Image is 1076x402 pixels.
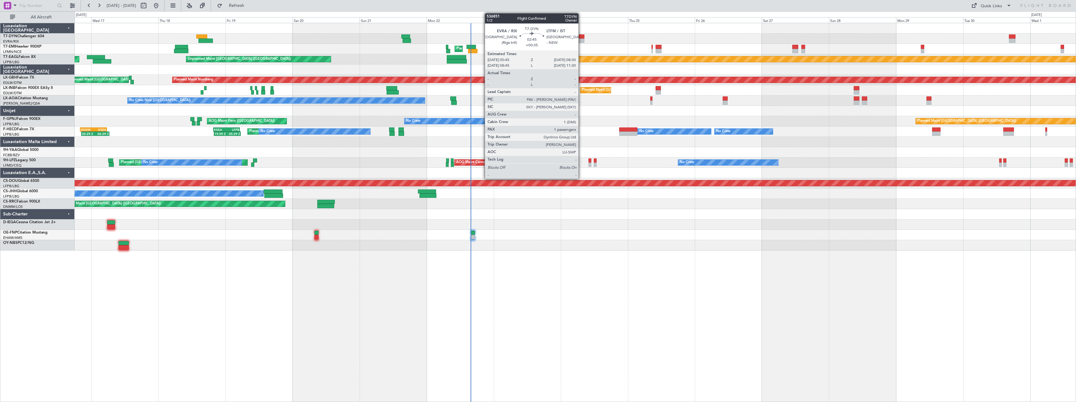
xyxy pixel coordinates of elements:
a: LFPB/LBG [3,132,19,137]
div: Quick Links [981,3,1002,9]
div: Planned Maint [GEOGRAPHIC_DATA] ([GEOGRAPHIC_DATA]) [62,199,161,209]
a: LFPB/LBG [3,184,19,188]
a: T7-EAGLFalcon 8X [3,55,36,59]
span: OE-FNP [3,231,17,234]
div: 20:29 Z [82,132,95,136]
div: LFPB [227,128,240,131]
span: F-HECD [3,127,17,131]
div: No Crew [716,127,731,136]
div: Sat 20 [293,17,360,23]
div: EGGW [81,128,93,131]
div: KSEA [214,128,227,131]
div: Fri 26 [695,17,762,23]
a: F-HECDFalcon 7X [3,127,34,131]
a: EHAM/AMS [3,235,22,240]
span: CS-RRC [3,200,17,204]
div: Thu 25 [628,17,695,23]
div: Planned Maint [GEOGRAPHIC_DATA] ([GEOGRAPHIC_DATA]) [917,116,1016,126]
a: EDLW/DTM [3,80,22,85]
div: Fri 19 [225,17,293,23]
div: Planned Maint Dubai (Al Maktoum Intl) [518,54,579,64]
div: [DATE] [76,13,87,18]
span: Refresh [224,3,250,8]
div: Mon 22 [427,17,494,23]
div: Thu 18 [158,17,225,23]
div: Planned Maint [GEOGRAPHIC_DATA] ([GEOGRAPHIC_DATA]) [582,85,681,95]
a: T7-DYNChallenger 604 [3,34,44,38]
span: LX-GBH [3,76,17,80]
div: Wed 24 [561,17,628,23]
div: Wed 17 [91,17,158,23]
div: Sun 21 [360,17,427,23]
span: T7-DYN [3,34,17,38]
button: All Aircraft [7,12,68,22]
div: Planned Maint [GEOGRAPHIC_DATA] [456,44,516,54]
a: [PERSON_NAME]/QSA [3,101,40,106]
div: Sun 28 [829,17,896,23]
span: F-GPNJ [3,117,17,121]
span: All Aircraft [16,15,66,19]
a: D-IEGACessna Citation Jet 2+ [3,220,56,224]
div: [DATE] [1031,13,1042,18]
a: LX-INBFalcon 900EX EASy II [3,86,53,90]
a: OY-NBSPC12/NG [3,241,34,245]
span: CS-JHH [3,189,17,193]
button: Refresh [214,1,252,11]
span: [DATE] - [DATE] [107,3,136,8]
div: No Crew [143,158,158,167]
a: LFPB/LBG [3,194,19,199]
div: Planned Maint [GEOGRAPHIC_DATA] ([GEOGRAPHIC_DATA]) [71,75,169,85]
span: OY-NBS [3,241,18,245]
span: LX-AOA [3,96,18,100]
a: CS-DOUGlobal 6500 [3,179,39,183]
div: No Crew [680,158,694,167]
a: 9H-YAAGlobal 5000 [3,148,39,152]
span: CS-DOU [3,179,18,183]
div: 19:59 Z [214,132,227,136]
span: LX-INB [3,86,15,90]
div: 05:29 Z [227,132,240,136]
div: Sat 27 [762,17,829,23]
div: Tue 23 [494,17,561,23]
a: FCBB/BZV [3,153,20,157]
div: Unplanned Maint [GEOGRAPHIC_DATA] ([GEOGRAPHIC_DATA]) [188,54,291,64]
a: 9H-LPZLegacy 500 [3,158,36,162]
span: 9H-YAA [3,148,17,152]
span: D-IEGA [3,220,16,224]
a: CS-JHHGlobal 6000 [3,189,38,193]
div: Planned Maint [GEOGRAPHIC_DATA] ([GEOGRAPHIC_DATA]) [249,127,348,136]
button: Quick Links [968,1,1015,11]
span: T7-EMI [3,45,15,49]
a: LFPB/LBG [3,122,19,126]
span: 9H-LPZ [3,158,16,162]
a: LX-GBHFalcon 7X [3,76,34,80]
a: DNMM/LOS [3,204,23,209]
div: No Crew [406,116,420,126]
div: Planned Maint Nurnberg [174,75,213,85]
a: LFMD/CEQ [3,163,21,168]
div: No Crew [261,127,275,136]
div: KSEA [93,128,106,131]
div: No Crew Nice ([GEOGRAPHIC_DATA]) [129,96,191,105]
div: AOG Maint Cannes (Mandelieu) [456,158,506,167]
a: LFPB/LBG [3,60,19,64]
a: OE-FNPCitation Mustang [3,231,48,234]
span: T7-EAGL [3,55,18,59]
a: CS-RRCFalcon 900LX [3,200,40,204]
div: 06:29 Z [95,132,109,136]
div: Planned [GEOGRAPHIC_DATA] ([GEOGRAPHIC_DATA]) [121,158,210,167]
a: EDLW/DTM [3,91,22,95]
a: EVRA/RIX [3,39,19,44]
a: LX-AOACitation Mustang [3,96,48,100]
input: Trip Number [19,1,55,10]
div: Tue 30 [963,17,1030,23]
a: LFMN/NCE [3,49,22,54]
a: T7-EMIHawker 900XP [3,45,41,49]
a: F-GPNJFalcon 900EX [3,117,40,121]
div: AOG Maint Paris ([GEOGRAPHIC_DATA]) [209,116,275,126]
div: No Crew [639,127,654,136]
div: Mon 29 [896,17,963,23]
